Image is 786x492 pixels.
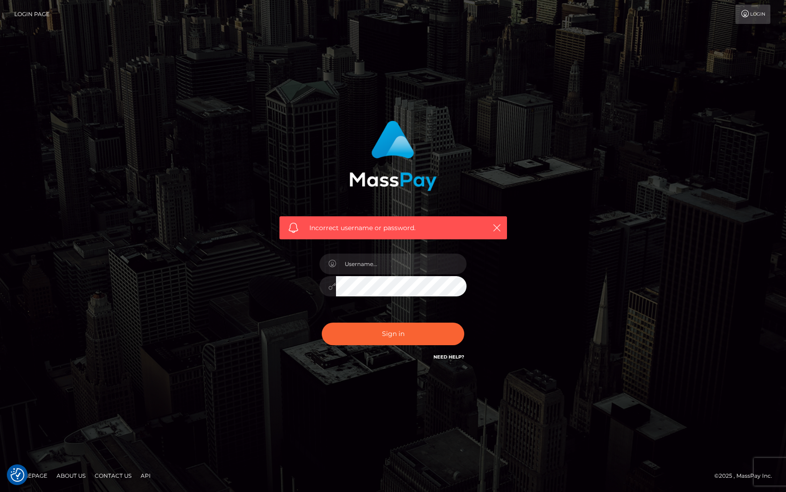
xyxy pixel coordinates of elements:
[91,469,135,483] a: Contact Us
[137,469,154,483] a: API
[11,468,24,482] button: Consent Preferences
[714,471,779,481] div: © 2025 , MassPay Inc.
[349,121,437,191] img: MassPay Login
[10,469,51,483] a: Homepage
[53,469,89,483] a: About Us
[735,5,770,24] a: Login
[322,323,464,345] button: Sign in
[11,468,24,482] img: Revisit consent button
[336,254,467,274] input: Username...
[433,354,464,360] a: Need Help?
[309,223,477,233] span: Incorrect username or password.
[14,5,50,24] a: Login Page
